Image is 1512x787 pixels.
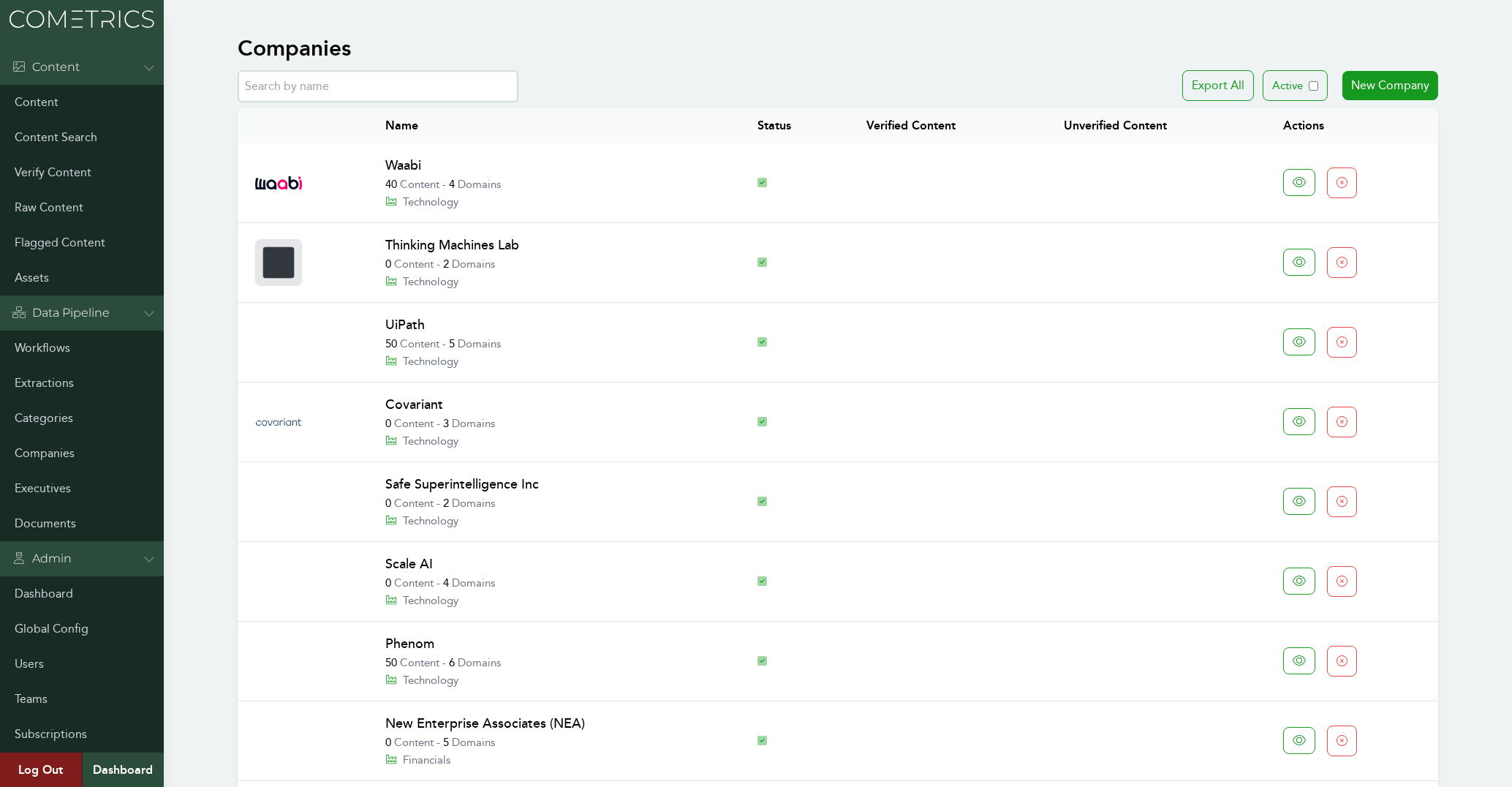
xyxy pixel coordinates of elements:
[849,108,1046,143] th: Verified Content
[368,108,740,143] th: Name
[443,736,449,749] span: 5
[385,257,391,271] span: 0
[385,335,722,353] p: Content Domains
[255,176,302,189] img: Company Logo
[436,417,440,430] span: -
[255,574,302,590] img: Company Logo
[12,304,110,322] div: Data Pipeline
[385,275,459,288] a: Technology
[442,656,446,669] span: -
[385,255,722,273] p: Content Domains
[442,337,446,350] span: -
[238,35,351,61] h1: Companies
[385,434,459,448] a: Technology
[385,476,539,492] a: Safe Superintelligence Inc
[385,734,722,751] p: Content Domains
[12,550,72,568] div: Admin
[12,59,80,76] div: Content
[255,652,302,669] img: Company Logo
[385,178,397,191] span: 40
[385,497,391,510] span: 0
[740,108,849,143] th: Status
[449,178,455,191] span: 4
[436,736,440,749] span: -
[385,317,425,333] a: UiPath
[385,514,459,527] a: Technology
[385,574,722,592] p: Content Domains
[1046,108,1266,143] th: Unverified Content
[385,396,443,413] a: Covariant
[385,753,451,767] a: Financials
[385,176,722,193] p: Content Domains
[443,497,449,510] span: 2
[385,576,391,590] span: 0
[385,415,722,432] p: Content Domains
[1272,77,1303,94] p: Active
[449,656,455,669] span: 6
[385,494,722,512] p: Content Domains
[443,417,449,430] span: 3
[255,239,302,286] img: Company Logo
[385,594,459,607] a: Technology
[1342,71,1438,100] a: New Company
[449,337,455,350] span: 5
[1182,70,1254,101] button: Export All
[436,576,440,590] span: -
[436,257,440,271] span: -
[436,497,440,510] span: -
[1266,108,1438,143] th: Actions
[82,753,164,787] a: Dashboard
[385,656,397,669] span: 50
[443,257,449,271] span: 2
[385,237,519,253] a: Thinking Machines Lab
[385,157,421,173] a: Waabi
[385,736,391,749] span: 0
[385,195,459,208] a: Technology
[255,732,302,750] img: Company Logo
[385,556,433,572] a: Scale AI
[255,334,302,351] img: Company Logo
[385,355,459,368] a: Technology
[443,576,449,590] span: 4
[442,178,446,191] span: -
[385,417,391,430] span: 0
[255,418,302,427] img: Company Logo
[385,715,585,731] a: New Enterprise Associates (NEA)
[385,674,459,687] a: Technology
[385,636,434,652] a: Phenom
[238,70,518,102] input: Search by name
[385,654,722,671] p: Content Domains
[385,337,397,350] span: 50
